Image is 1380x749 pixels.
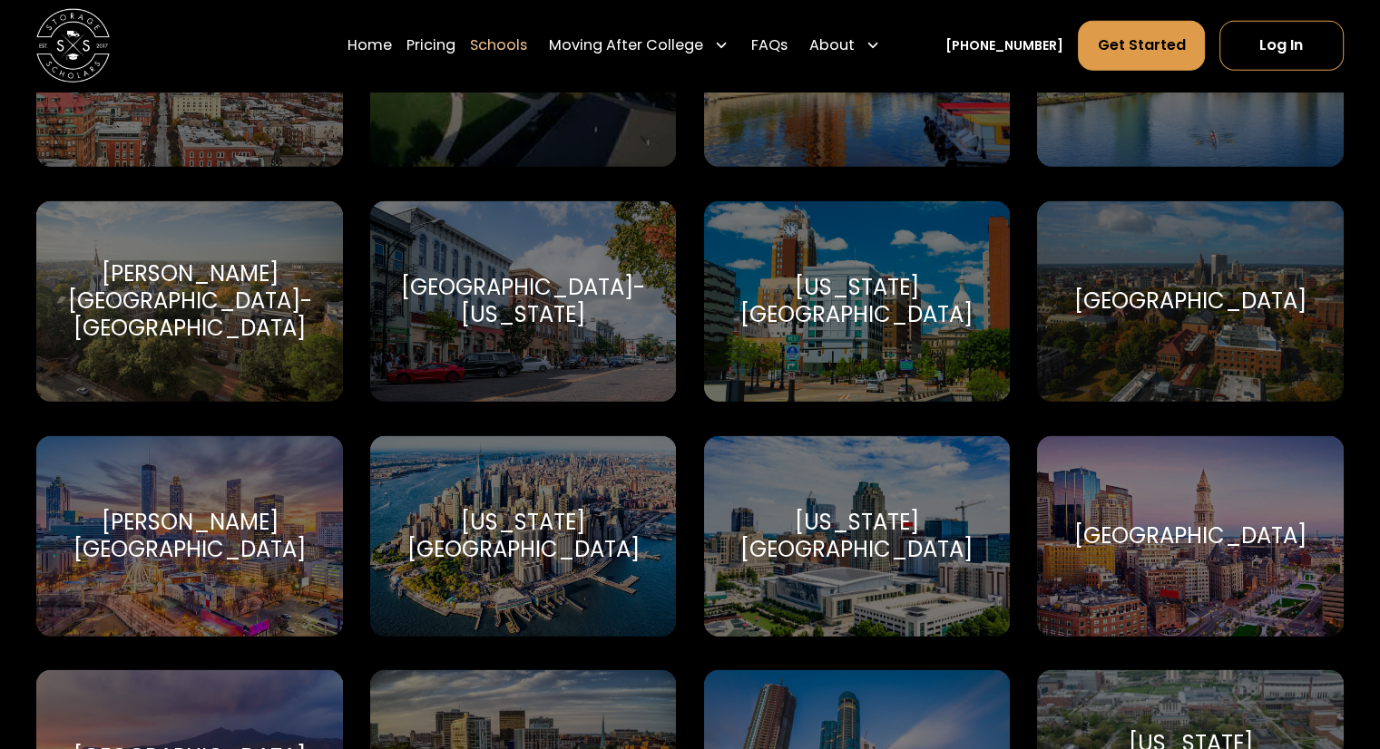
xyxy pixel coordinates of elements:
[347,20,392,71] a: Home
[392,274,654,328] div: [GEOGRAPHIC_DATA]-[US_STATE]
[726,274,988,328] div: [US_STATE][GEOGRAPHIC_DATA]
[750,20,787,71] a: FAQs
[36,201,342,403] a: Go to selected school
[809,34,855,56] div: About
[704,201,1010,403] a: Go to selected school
[542,20,736,71] div: Moving After College
[58,39,320,93] div: [GEOGRAPHIC_DATA][US_STATE]
[36,436,342,637] a: Go to selected school
[1037,436,1343,637] a: Go to selected school
[802,20,887,71] div: About
[1037,201,1343,403] a: Go to selected school
[1074,522,1307,550] div: [GEOGRAPHIC_DATA]
[36,9,110,83] img: Storage Scholars main logo
[370,201,676,403] a: Go to selected school
[58,509,320,563] div: [PERSON_NAME][GEOGRAPHIC_DATA]
[406,20,455,71] a: Pricing
[470,20,527,71] a: Schools
[1074,287,1307,315] div: [GEOGRAPHIC_DATA]
[58,260,320,343] div: [PERSON_NAME][GEOGRAPHIC_DATA]-[GEOGRAPHIC_DATA]
[1219,21,1344,70] a: Log In
[945,36,1063,55] a: [PHONE_NUMBER]
[1059,39,1321,93] div: [US_STATE][GEOGRAPHIC_DATA]
[1078,21,1204,70] a: Get Started
[726,509,988,563] div: [US_STATE][GEOGRAPHIC_DATA]
[549,34,703,56] div: Moving After College
[392,509,654,563] div: [US_STATE][GEOGRAPHIC_DATA]
[370,436,676,637] a: Go to selected school
[704,436,1010,637] a: Go to selected school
